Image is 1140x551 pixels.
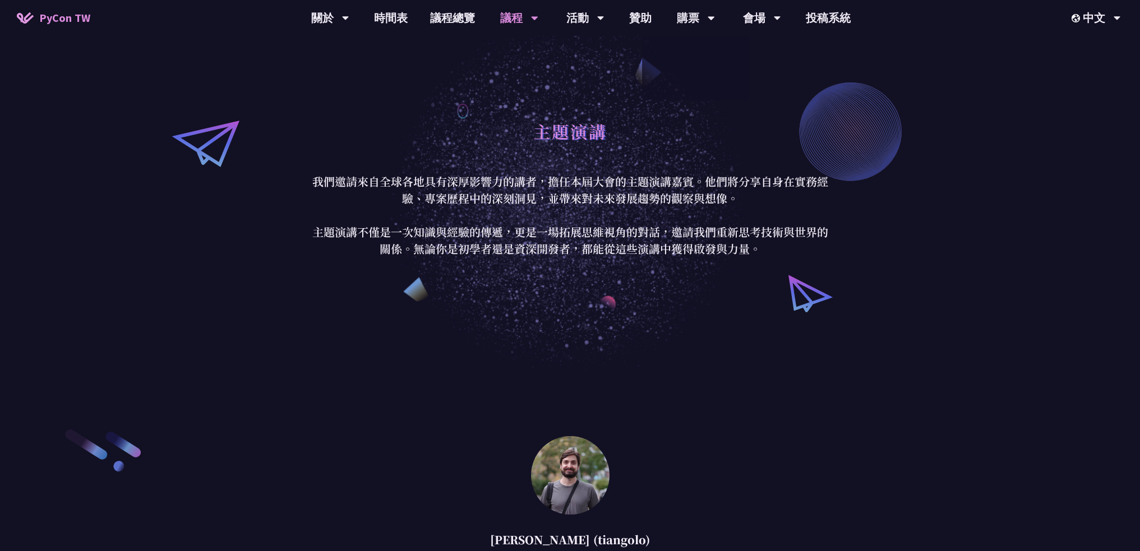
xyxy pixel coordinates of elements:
p: 我們邀請來自全球各地具有深厚影響力的講者，擔任本屆大會的主題演講嘉賓。他們將分享自身在實務經驗、專案歷程中的深刻洞見，並帶來對未來發展趨勢的觀察與想像。 主題演講不僅是一次知識與經驗的傳遞，更是... [310,173,831,257]
img: Sebastián Ramírez (tiangolo) [531,436,610,515]
img: Locale Icon [1072,14,1083,22]
a: PyCon TW [6,4,101,32]
img: Home icon of PyCon TW 2025 [17,12,34,24]
span: PyCon TW [39,10,90,26]
h1: 主題演講 [533,114,607,148]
